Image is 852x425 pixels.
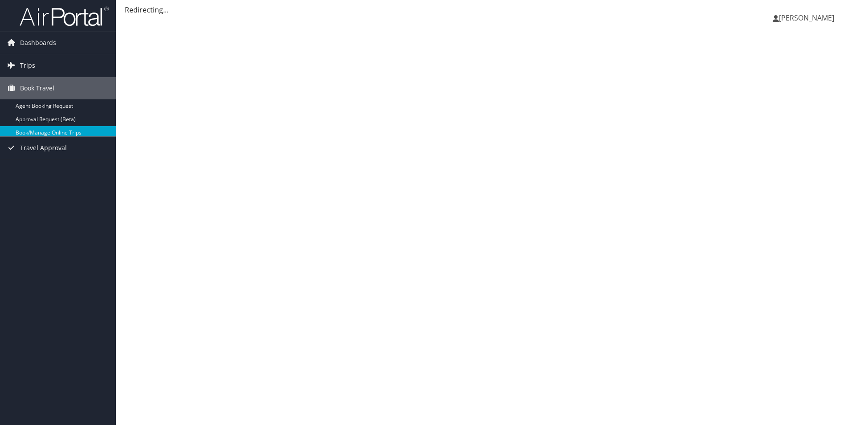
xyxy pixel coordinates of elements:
[125,4,843,15] div: Redirecting...
[20,54,35,77] span: Trips
[20,137,67,159] span: Travel Approval
[20,32,56,54] span: Dashboards
[20,6,109,27] img: airportal-logo.png
[773,4,843,31] a: [PERSON_NAME]
[779,13,834,23] span: [PERSON_NAME]
[20,77,54,99] span: Book Travel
